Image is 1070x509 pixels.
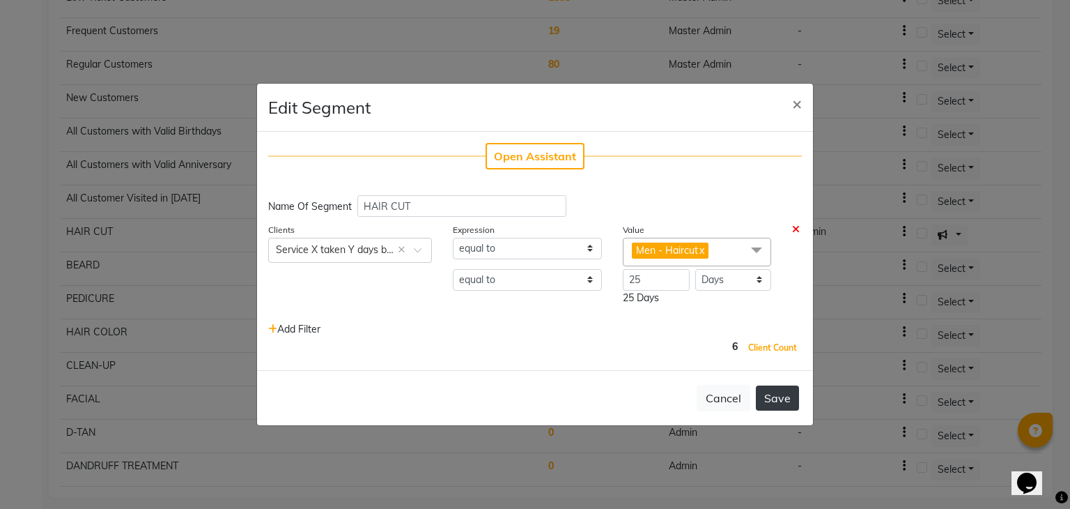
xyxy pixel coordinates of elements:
[732,340,738,359] span: 6
[697,385,750,411] button: Cancel
[453,224,495,236] label: Expression
[494,149,576,163] span: Open Assistant
[623,224,644,236] label: Value
[268,199,352,214] div: Name Of Segment
[268,95,371,120] h4: Edit Segment
[1011,453,1056,495] iframe: chat widget
[636,244,698,257] span: Men - Haircut
[268,323,320,335] span: Add Filter
[268,224,295,236] label: Clients
[756,386,799,411] button: Save
[398,243,410,257] span: Clear all
[745,338,800,358] button: Client Count
[623,291,771,305] p: 25 Days
[792,93,802,114] span: ×
[623,269,690,291] input: Enter duration
[698,244,704,257] a: x
[486,143,584,169] button: Open Assistant
[781,84,813,123] button: Close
